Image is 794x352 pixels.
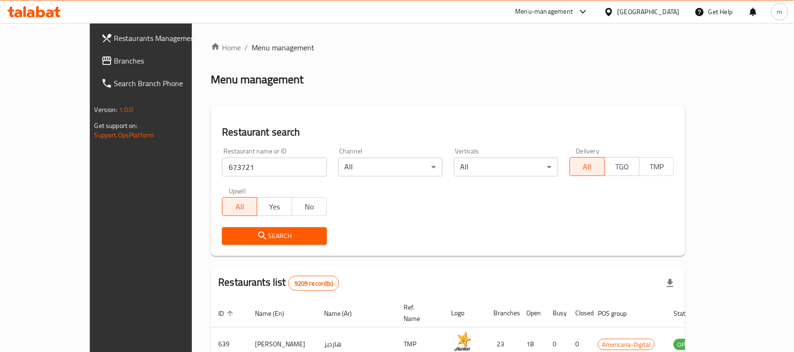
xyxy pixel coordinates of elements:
[95,129,154,141] a: Support.OpsPlatform
[576,148,600,154] label: Delivery
[119,104,134,116] span: 1.0.0
[95,120,138,132] span: Get support on:
[516,6,573,17] div: Menu-management
[222,125,674,139] h2: Restaurant search
[545,299,568,328] th: Busy
[674,308,704,319] span: Status
[211,72,303,87] h2: Menu management
[222,227,326,245] button: Search
[218,308,236,319] span: ID
[211,42,241,53] a: Home
[229,188,246,194] label: Upsell
[674,339,697,350] span: OPEN
[324,308,364,319] span: Name (Ar)
[230,230,319,242] span: Search
[261,200,288,214] span: Yes
[95,104,118,116] span: Version:
[404,302,432,324] span: Ref. Name
[598,339,654,350] span: Americana-Digital
[114,32,215,44] span: Restaurants Management
[114,55,215,66] span: Branches
[211,42,685,53] nav: breadcrumb
[222,158,326,176] input: Search for restaurant name or ID..
[252,42,314,53] span: Menu management
[618,7,680,17] div: [GEOGRAPHIC_DATA]
[570,157,605,176] button: All
[222,197,257,216] button: All
[255,308,296,319] span: Name (En)
[94,27,222,49] a: Restaurants Management
[296,200,323,214] span: No
[444,299,486,328] th: Logo
[643,160,671,174] span: TMP
[114,78,215,89] span: Search Branch Phone
[519,299,545,328] th: Open
[226,200,254,214] span: All
[292,197,327,216] button: No
[288,276,339,291] div: Total records count
[639,157,675,176] button: TMP
[659,272,682,295] div: Export file
[486,299,519,328] th: Branches
[338,158,443,176] div: All
[604,157,640,176] button: TGO
[218,275,339,291] h2: Restaurants list
[454,158,558,176] div: All
[245,42,248,53] li: /
[568,299,590,328] th: Closed
[598,308,639,319] span: POS group
[777,7,783,17] span: m
[574,160,601,174] span: All
[609,160,636,174] span: TGO
[94,49,222,72] a: Branches
[94,72,222,95] a: Search Branch Phone
[289,279,339,288] span: 9209 record(s)
[257,197,292,216] button: Yes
